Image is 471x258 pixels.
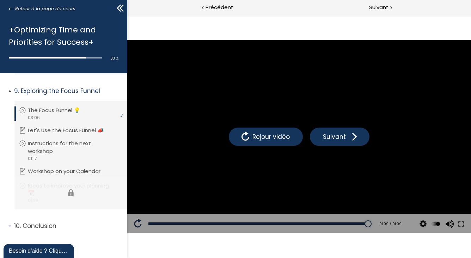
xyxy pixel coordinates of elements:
[369,3,389,12] span: Suivant
[9,24,115,48] h1: +Optimizing Time and Priorities for Success+
[290,198,301,218] button: Video quality
[303,198,314,218] button: Play back rate
[14,222,122,231] p: Conclusion
[316,198,326,218] button: Volume
[14,87,122,96] p: Exploring the Focus Funnel
[247,205,274,211] div: 01:09 / 01:09
[15,5,75,13] span: Retour à la page du cours
[14,87,19,96] span: 9.
[206,3,233,12] span: Précédent
[28,127,115,134] p: Let's use the Focus Funnel 📣
[102,112,176,130] button: Rejour vidéo
[110,56,118,61] span: 83 %
[183,112,242,130] button: Suivant
[123,117,164,126] span: Rejour vidéo
[194,117,220,126] span: Suivant
[9,5,75,13] a: Retour à la page du cours
[27,115,40,121] span: 03:06
[14,222,21,231] span: 10.
[4,242,75,258] iframe: chat widget
[302,198,315,218] div: Modifier la vitesse de lecture
[28,106,91,114] p: The Focus Funnel 💡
